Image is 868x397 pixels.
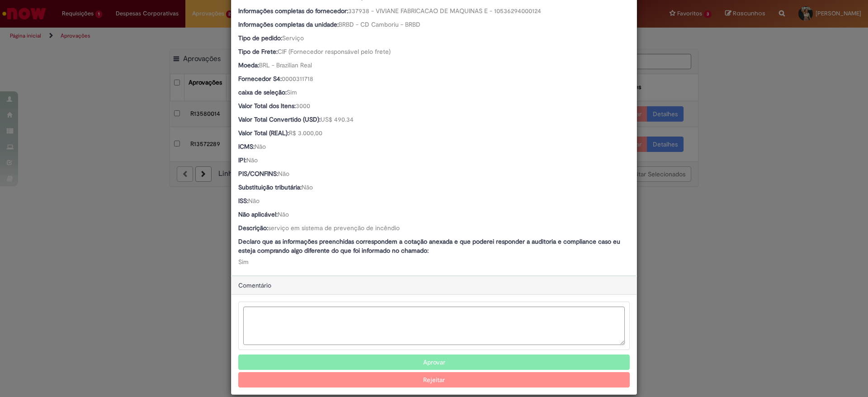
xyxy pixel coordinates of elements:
b: ICMS: [238,142,255,151]
span: Não [246,156,258,164]
b: Não aplicável: [238,210,278,218]
span: BRL - Brazilian Real [259,61,312,69]
b: Informações completas do fornecedor: [238,7,348,15]
b: PIS/CONFINS: [238,170,278,178]
span: Não [255,142,266,151]
span: R$ 3.000,00 [289,129,322,137]
b: ISS: [238,197,248,205]
b: Tipo de pedido: [238,34,282,42]
span: serviço em sistema de prevenção de incêndio [268,224,400,232]
b: Valor Total (REAL): [238,129,289,137]
b: IPI: [238,156,246,164]
span: 3000 [296,102,310,110]
span: 0000311718 [282,75,313,83]
b: Tipo de Frete: [238,47,278,56]
span: BRBD - CD Camboriu - BRBD [339,20,420,28]
span: CIF (Fornecedor responsável pelo frete) [278,47,391,56]
span: Não [278,170,289,178]
b: Valor Total Convertido (USD): [238,115,321,123]
span: Não [248,197,259,205]
b: caixa de seleção: [238,88,287,96]
button: Aprovar [238,354,630,370]
b: Declaro que as informações preenchidas correspondem a cotação anexada e que poderei responder a a... [238,237,620,255]
b: Moeda: [238,61,259,69]
b: Descrição: [238,224,268,232]
b: Informações completas da unidade: [238,20,339,28]
span: US$ 490.34 [321,115,354,123]
span: Comentário [238,281,271,289]
span: Serviço [282,34,304,42]
b: Fornecedor S4: [238,75,282,83]
button: Rejeitar [238,372,630,388]
span: Não [278,210,289,218]
b: Substituição tributária: [238,183,302,191]
span: 337938 - VIVIANE FABRICACAO DE MAQUINAS E - 10536294000124 [348,7,541,15]
span: Não [302,183,313,191]
span: Sim [238,258,249,266]
span: Sim [287,88,297,96]
b: Valor Total dos Itens: [238,102,296,110]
